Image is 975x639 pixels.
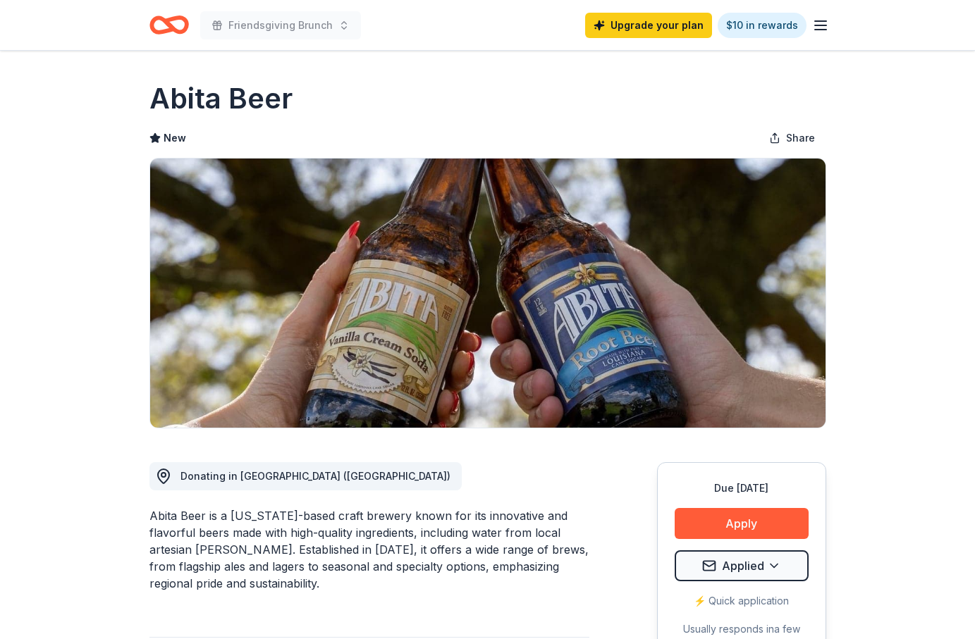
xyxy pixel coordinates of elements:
[722,557,764,575] span: Applied
[675,508,809,539] button: Apply
[675,593,809,609] div: ⚡️ Quick application
[675,550,809,581] button: Applied
[786,130,815,147] span: Share
[228,17,333,34] span: Friendsgiving Brunch
[758,124,826,152] button: Share
[149,79,293,118] h1: Abita Beer
[675,480,809,497] div: Due [DATE]
[149,8,189,42] a: Home
[200,11,361,39] button: Friendsgiving Brunch
[585,13,712,38] a: Upgrade your plan
[180,470,450,482] span: Donating in [GEOGRAPHIC_DATA] ([GEOGRAPHIC_DATA])
[150,159,826,428] img: Image for Abita Beer
[718,13,807,38] a: $10 in rewards
[149,507,589,592] div: Abita Beer is a [US_STATE]-based craft brewery known for its innovative and flavorful beers made ...
[164,130,186,147] span: New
